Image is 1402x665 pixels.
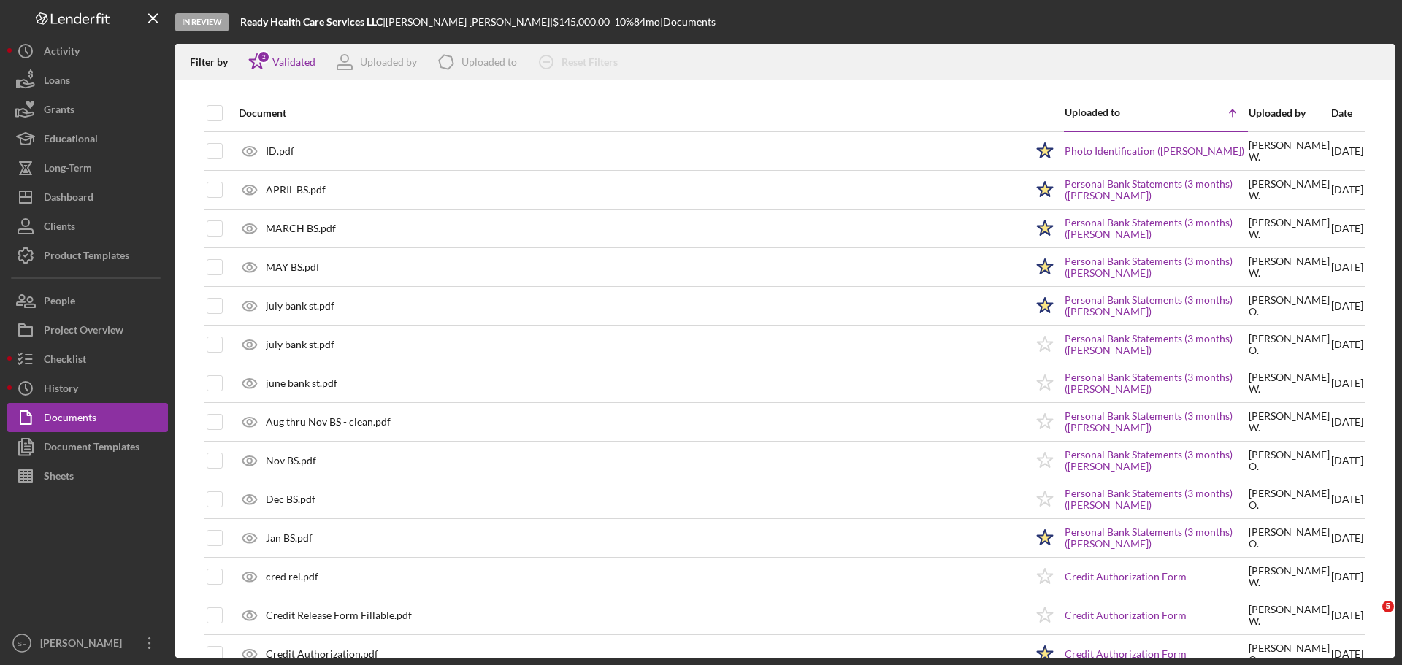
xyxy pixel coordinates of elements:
div: Dec BS.pdf [266,493,315,505]
a: Photo Identification ([PERSON_NAME]) [1065,145,1244,157]
div: [DATE] [1331,249,1363,285]
div: [PERSON_NAME] O . [1249,333,1330,356]
button: Loans [7,66,168,95]
div: Checklist [44,345,86,377]
div: [PERSON_NAME] [37,629,131,661]
a: Personal Bank Statements (3 months) ([PERSON_NAME]) [1065,410,1247,434]
div: [DATE] [1331,404,1363,440]
div: cred rel.pdf [266,571,318,583]
div: july bank st.pdf [266,339,334,350]
div: Uploaded to [1065,107,1156,118]
text: SF [18,639,26,647]
a: Personal Bank Statements (3 months) ([PERSON_NAME]) [1065,217,1247,240]
div: [DATE] [1331,520,1363,556]
div: [PERSON_NAME] W . [1249,178,1330,201]
button: Grants [7,95,168,124]
div: Uploaded to [461,56,517,68]
div: Activity [44,36,80,69]
div: Date [1331,107,1363,119]
div: [DATE] [1331,558,1363,595]
div: june bank st.pdf [266,377,337,389]
div: [DATE] [1331,172,1363,208]
div: People [44,286,75,319]
button: Dashboard [7,182,168,212]
div: Validated [272,56,315,68]
div: [DATE] [1331,481,1363,518]
div: Loans [44,66,70,99]
div: Documents [44,403,96,436]
div: [PERSON_NAME] O . [1249,488,1330,511]
button: Product Templates [7,241,168,270]
div: In Review [175,13,229,31]
div: Filter by [190,56,239,68]
div: Document Templates [44,432,139,465]
div: Sheets [44,461,74,494]
a: Personal Bank Statements (3 months) ([PERSON_NAME]) [1065,255,1247,279]
iframe: Intercom live chat [1352,601,1387,636]
div: Reset Filters [562,47,618,77]
button: Checklist [7,345,168,374]
button: People [7,286,168,315]
div: Uploaded by [1249,107,1330,119]
div: [PERSON_NAME] W . [1249,372,1330,395]
a: Personal Bank Statements (3 months) ([PERSON_NAME]) [1065,449,1247,472]
div: ID.pdf [266,145,294,157]
div: Jan BS.pdf [266,532,313,544]
div: [PERSON_NAME] W . [1249,139,1330,163]
a: Document Templates [7,432,168,461]
div: [PERSON_NAME] O . [1249,294,1330,318]
div: 2 [257,50,270,64]
div: [DATE] [1331,288,1363,324]
div: Clients [44,212,75,245]
a: Credit Authorization Form [1065,648,1187,660]
div: [PERSON_NAME] W . [1249,565,1330,588]
div: [DATE] [1331,365,1363,401]
div: MAY BS.pdf [266,261,320,273]
div: [DATE] [1331,442,1363,479]
div: [PERSON_NAME] W . [1249,410,1330,434]
a: Personal Bank Statements (3 months) ([PERSON_NAME]) [1065,372,1247,395]
button: History [7,374,168,403]
div: [DATE] [1331,210,1363,247]
div: Credit Authorization.pdf [266,648,378,660]
div: [DATE] [1331,326,1363,363]
button: Long-Term [7,153,168,182]
a: Personal Bank Statements (3 months) ([PERSON_NAME]) [1065,488,1247,511]
div: Grants [44,95,74,128]
a: Credit Authorization Form [1065,571,1187,583]
div: Aug thru Nov BS - clean.pdf [266,416,391,428]
b: Ready Health Care Services LLC [240,15,383,28]
div: Project Overview [44,315,123,348]
button: Clients [7,212,168,241]
div: | [240,16,386,28]
button: SF[PERSON_NAME] [7,629,168,658]
span: 5 [1382,601,1394,612]
button: Documents [7,403,168,432]
div: Uploaded by [360,56,417,68]
a: Personal Bank Statements (3 months) ([PERSON_NAME]) [1065,178,1247,201]
div: 10 % [614,16,634,28]
button: Project Overview [7,315,168,345]
div: Nov BS.pdf [266,455,316,466]
div: [DATE] [1331,597,1363,634]
div: History [44,374,78,407]
div: july bank st.pdf [266,300,334,312]
button: Sheets [7,461,168,491]
div: [PERSON_NAME] [PERSON_NAME] | [386,16,553,28]
a: Personal Bank Statements (3 months) ([PERSON_NAME]) [1065,294,1247,318]
a: Activity [7,36,168,66]
button: Educational [7,124,168,153]
div: Product Templates [44,241,129,274]
div: APRIL BS.pdf [266,184,326,196]
a: Personal Bank Statements (3 months) ([PERSON_NAME]) [1065,333,1247,356]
